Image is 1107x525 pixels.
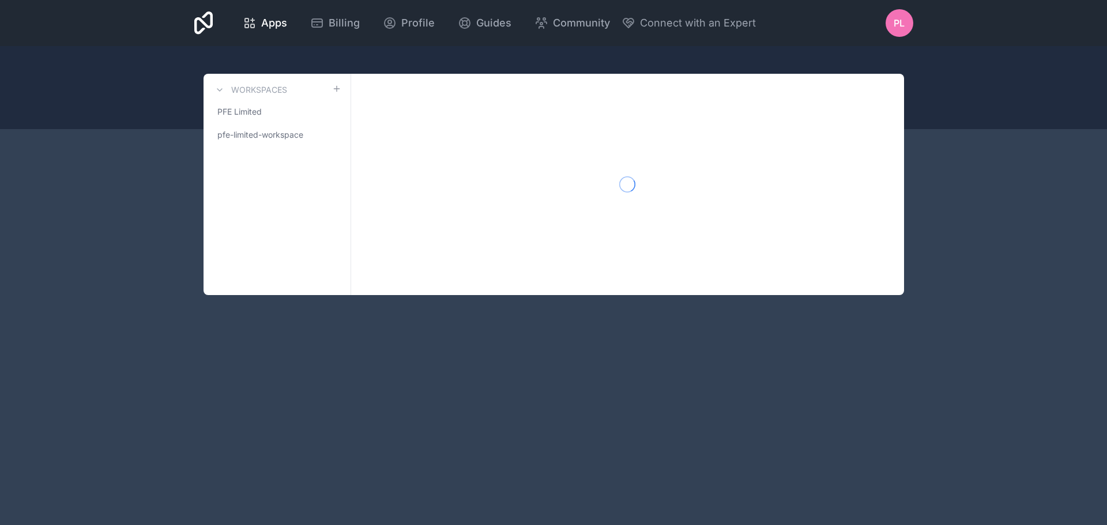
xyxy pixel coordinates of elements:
a: Apps [234,10,296,36]
a: Profile [374,10,444,36]
span: PL [894,16,905,30]
span: Guides [476,15,511,31]
a: Workspaces [213,83,287,97]
a: Community [525,10,619,36]
span: Profile [401,15,435,31]
span: PFE Limited [217,106,262,118]
span: Community [553,15,610,31]
span: Apps [261,15,287,31]
a: pfe-limited-workspace [213,124,341,145]
span: pfe-limited-workspace [217,129,303,141]
h3: Workspaces [231,84,287,96]
a: Guides [449,10,521,36]
span: Billing [329,15,360,31]
span: Connect with an Expert [640,15,756,31]
button: Connect with an Expert [622,15,756,31]
a: PFE Limited [213,101,341,122]
a: Billing [301,10,369,36]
